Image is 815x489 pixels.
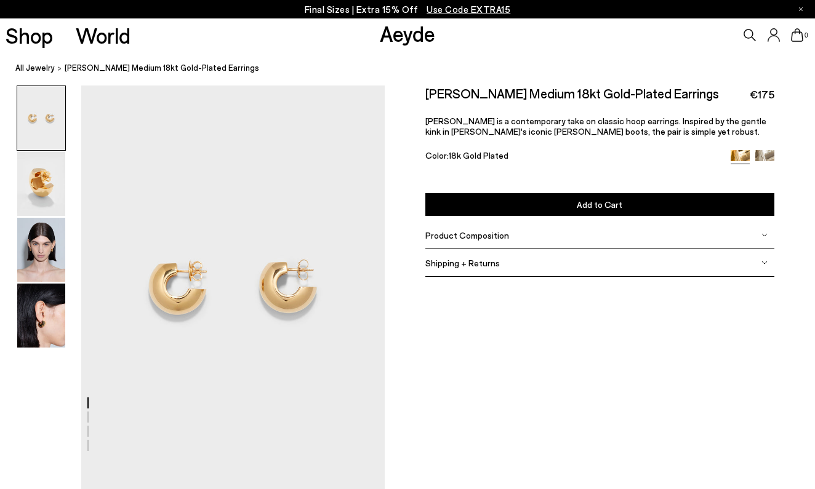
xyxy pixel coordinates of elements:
[425,258,500,268] span: Shipping + Returns
[425,230,509,241] span: Product Composition
[425,85,719,101] h2: [PERSON_NAME] Medium 18kt Gold-Plated Earrings
[427,4,510,15] span: Navigate to /collections/ss25-final-sizes
[425,193,774,216] button: Add to Cart
[380,20,435,46] a: Aeyde
[577,199,622,210] span: Add to Cart
[425,116,774,137] p: [PERSON_NAME] is a contemporary take on classic hoop earrings. Inspired by the gentle kink in [PE...
[76,25,130,46] a: World
[449,150,508,161] span: 18k Gold Plated
[425,150,720,164] div: Color:
[17,284,65,348] img: Alma Medium 18kt Gold-Plated Earrings - Image 4
[17,152,65,216] img: Alma Medium 18kt Gold-Plated Earrings - Image 2
[761,260,768,266] img: svg%3E
[791,28,803,42] a: 0
[15,52,815,85] nav: breadcrumb
[803,32,809,39] span: 0
[65,62,259,74] span: [PERSON_NAME] Medium 18kt Gold-Plated Earrings
[17,86,65,150] img: Alma Medium 18kt Gold-Plated Earrings - Image 1
[6,25,53,46] a: Shop
[761,232,768,238] img: svg%3E
[15,62,55,74] a: All Jewelry
[17,218,65,282] img: Alma Medium 18kt Gold-Plated Earrings - Image 3
[305,2,511,17] p: Final Sizes | Extra 15% Off
[750,87,774,102] span: €175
